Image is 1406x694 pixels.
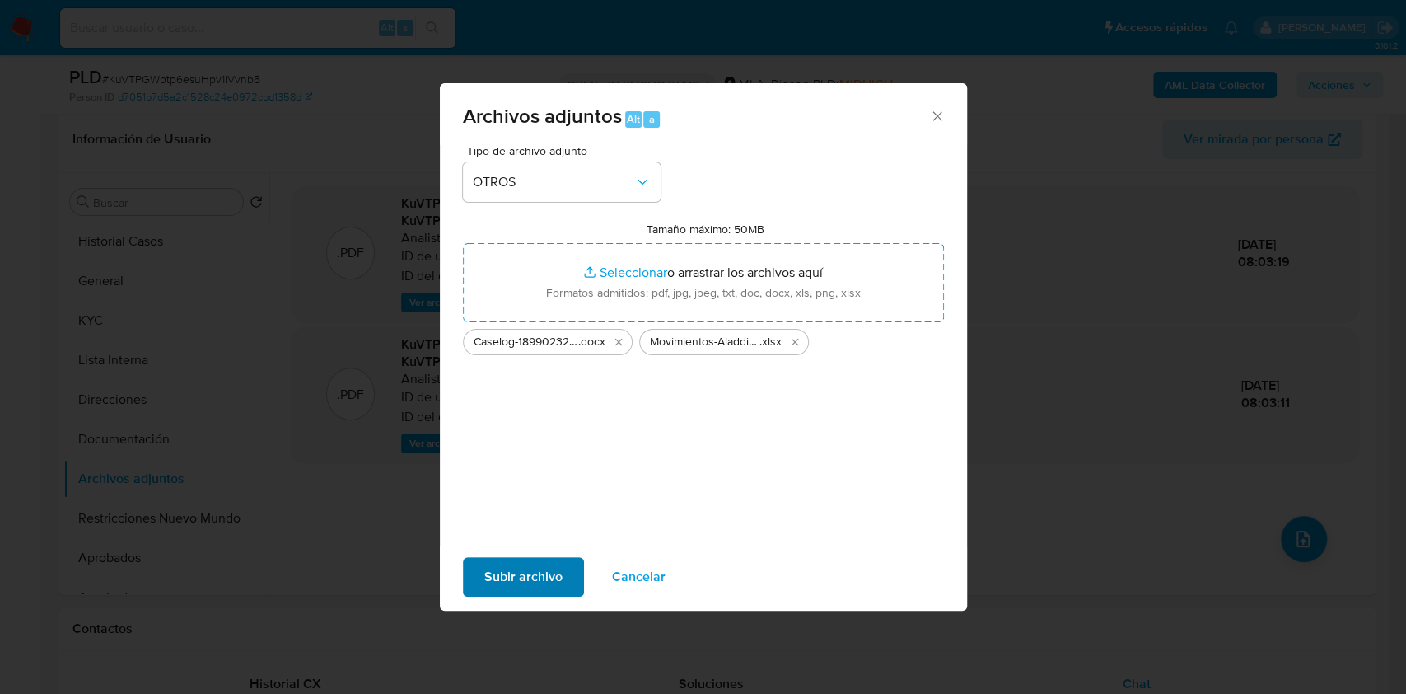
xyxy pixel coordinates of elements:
span: Archivos adjuntos [463,101,622,130]
span: Tipo de archivo adjunto [467,145,665,157]
span: a [649,111,655,127]
span: Alt [627,111,640,127]
label: Tamaño máximo: 50MB [647,222,764,237]
span: Cancelar [612,559,666,595]
ul: Archivos seleccionados [463,322,944,355]
button: Subir archivo [463,557,584,597]
span: .docx [578,334,605,350]
button: OTROS [463,162,661,202]
span: Caselog-189902320- NO ROI [474,334,578,350]
button: Eliminar Movimientos-Aladdin-189902320.xlsx [785,332,805,352]
span: OTROS [473,174,634,190]
span: .xlsx [759,334,782,350]
button: Eliminar Caselog-189902320- NO ROI.docx [609,332,628,352]
span: Subir archivo [484,559,563,595]
button: Cancelar [591,557,687,597]
button: Cerrar [929,108,944,123]
span: Movimientos-Aladdin-189902320 [650,334,759,350]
